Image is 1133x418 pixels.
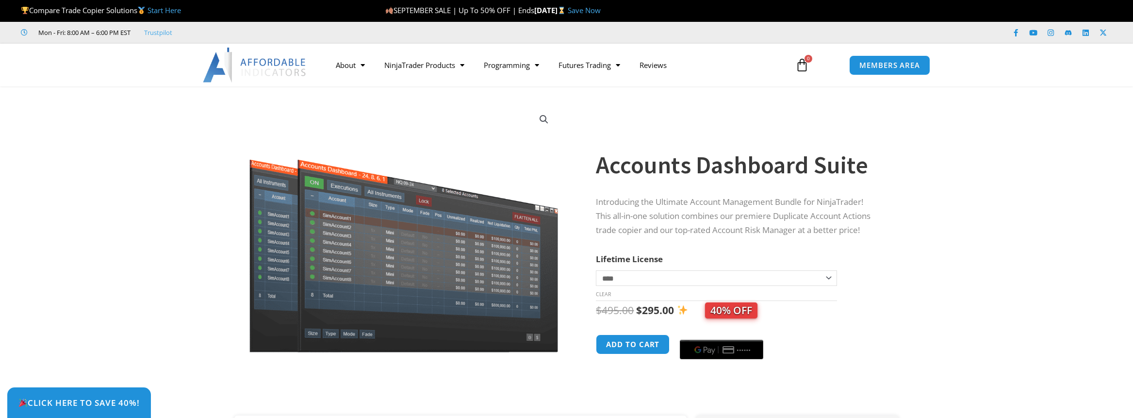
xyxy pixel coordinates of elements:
[596,303,634,317] bdi: 495.00
[534,5,568,15] strong: [DATE]
[568,5,601,15] a: Save Now
[386,7,393,14] img: 🍂
[677,305,688,315] img: ✨
[7,387,151,418] a: 🎉Click Here to save 40%!
[636,303,674,317] bdi: 295.00
[596,195,879,237] p: Introducing the Ultimate Account Management Bundle for NinjaTrader! This all-in-one solution comb...
[558,7,565,14] img: ⌛
[596,303,602,317] span: $
[248,103,560,352] img: Screenshot 2024-08-26 155710eeeee
[203,48,307,83] img: LogoAI | Affordable Indicators – NinjaTrader
[859,62,920,69] span: MEMBERS AREA
[630,54,676,76] a: Reviews
[805,55,812,63] span: 0
[148,5,181,15] a: Start Here
[738,347,752,353] text: ••••••
[138,7,145,14] img: 🥇
[596,334,670,354] button: Add to cart
[144,27,172,38] a: Trustpilot
[474,54,549,76] a: Programming
[596,148,879,182] h1: Accounts Dashboard Suite
[21,7,29,14] img: 🏆
[849,55,930,75] a: MEMBERS AREA
[375,54,474,76] a: NinjaTrader Products
[535,111,553,128] a: View full-screen image gallery
[19,399,27,407] img: 🎉
[21,5,181,15] span: Compare Trade Copier Solutions
[326,54,784,76] nav: Menu
[596,291,611,298] a: Clear options
[680,340,763,359] button: Buy with GPay
[549,54,630,76] a: Futures Trading
[636,303,642,317] span: $
[385,5,534,15] span: SEPTEMBER SALE | Up To 50% OFF | Ends
[326,54,375,76] a: About
[36,27,131,38] span: Mon - Fri: 8:00 AM – 6:00 PM EST
[781,51,823,79] a: 0
[18,399,140,407] span: Click Here to save 40%!
[678,333,765,334] iframe: Secure payment input frame
[596,253,663,265] label: Lifetime License
[705,302,757,318] span: 40% OFF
